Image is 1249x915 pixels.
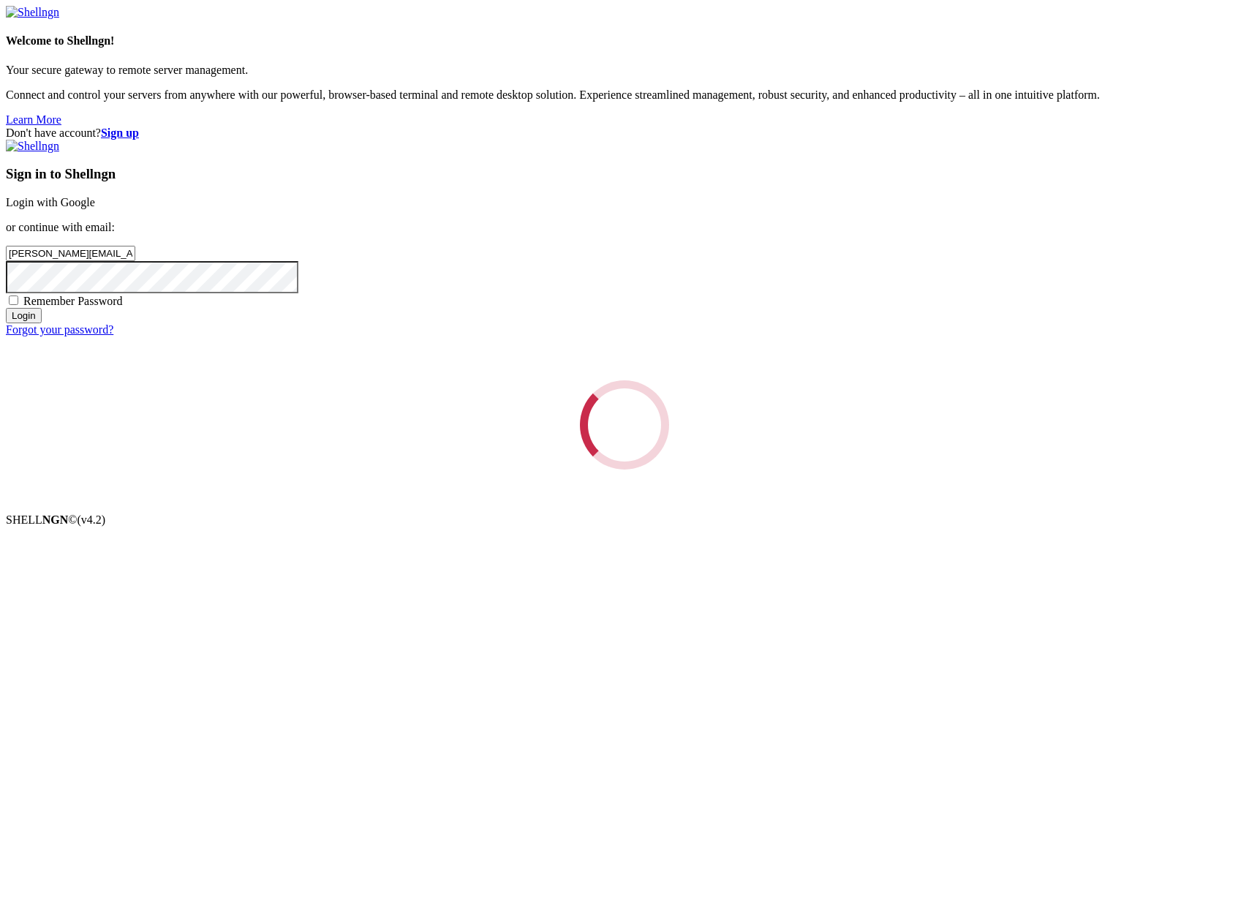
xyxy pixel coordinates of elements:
input: Remember Password [9,295,18,305]
h4: Welcome to Shellngn! [6,34,1243,48]
p: Your secure gateway to remote server management. [6,64,1243,77]
span: 4.2.0 [78,513,106,526]
input: Login [6,308,42,323]
h3: Sign in to Shellngn [6,166,1243,182]
a: Sign up [101,127,139,139]
a: Learn More [6,113,61,126]
input: Email address [6,246,135,261]
p: Connect and control your servers from anywhere with our powerful, browser-based terminal and remo... [6,89,1243,102]
span: Remember Password [23,295,123,307]
a: Forgot your password? [6,323,113,336]
div: Loading... [576,376,673,473]
p: or continue with email: [6,221,1243,234]
b: NGN [42,513,69,526]
img: Shellngn [6,140,59,153]
span: SHELL © [6,513,105,526]
img: Shellngn [6,6,59,19]
div: Don't have account? [6,127,1243,140]
a: Login with Google [6,196,95,208]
